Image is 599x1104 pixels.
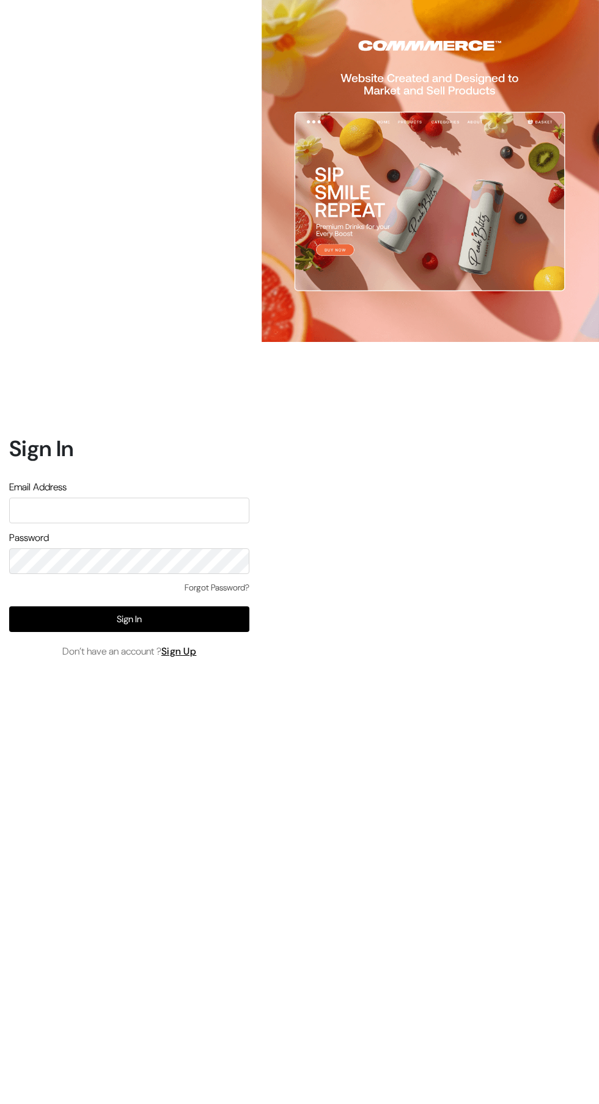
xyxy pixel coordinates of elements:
[161,645,197,658] a: Sign Up
[9,531,49,545] label: Password
[9,606,249,632] button: Sign In
[9,480,67,495] label: Email Address
[9,435,249,462] h1: Sign In
[62,644,197,659] span: Don’t have an account ?
[185,581,249,594] a: Forgot Password?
